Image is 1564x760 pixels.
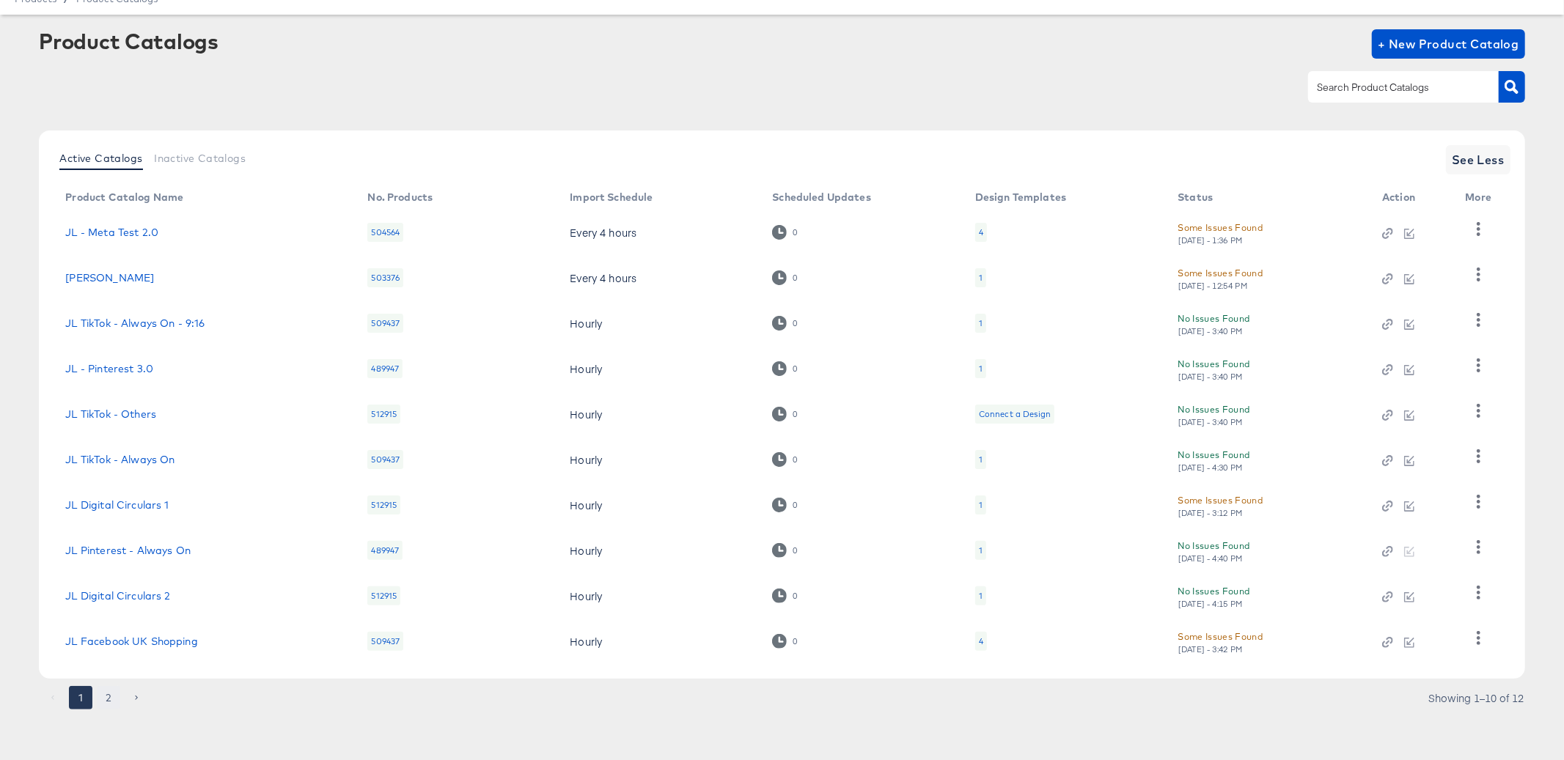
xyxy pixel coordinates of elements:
div: 0 [772,225,798,239]
button: page 1 [69,686,92,709]
span: + New Product Catalog [1378,34,1519,54]
td: Hourly [558,482,760,528]
div: 0 [793,591,798,601]
div: 0 [793,318,798,328]
div: [DATE] - 3:42 PM [1178,644,1244,654]
div: 509437 [367,314,403,333]
div: Some Issues Found [1178,220,1263,235]
td: Every 4 hours [558,210,760,255]
button: Some Issues Found[DATE] - 3:12 PM [1178,492,1263,518]
div: Some Issues Found [1178,492,1263,508]
div: 1 [979,272,983,284]
div: 0 [772,361,798,375]
button: Go to next page [125,686,148,709]
td: Hourly [558,391,760,437]
a: JL Pinterest - Always On [65,545,191,556]
div: 0 [772,634,798,648]
div: 1 [975,586,986,605]
div: [DATE] - 12:54 PM [1178,281,1248,291]
div: 1 [979,454,983,465]
div: 1 [975,495,986,514]
div: 1 [975,268,986,287]
button: Some Issues Found[DATE] - 1:36 PM [1178,220,1263,246]
div: Connect a Design [979,408,1051,420]
td: Hourly [558,300,760,346]
div: Scheduled Updates [772,191,871,203]
div: Some Issues Found [1178,265,1263,281]
a: [PERSON_NAME] [65,272,154,284]
div: 0 [793,454,798,465]
a: JL TikTok - Always On [65,454,175,465]
td: Hourly [558,437,760,482]
span: Active Catalogs [59,152,142,164]
a: JL Digital Circulars 1 [65,499,169,511]
div: 1 [979,590,983,602]
div: 0 [793,227,798,237]
div: 1 [979,499,983,511]
a: JL TikTok - Always On - 9:16 [65,317,205,329]
div: 1 [975,450,986,469]
div: 0 [772,498,798,512]
button: See Less [1446,145,1510,174]
a: JL - Meta Test 2.0 [65,226,158,238]
div: 0 [772,270,798,284]
td: Hourly [558,573,760,619]
div: 0 [772,407,798,421]
div: 1 [979,363,983,375]
div: 4 [975,632,987,651]
div: 1 [975,359,986,378]
span: Inactive Catalogs [154,152,246,164]
div: Product Catalog Name [65,191,183,203]
nav: pagination navigation [39,686,150,709]
a: JL Digital Circulars 2 [65,590,170,602]
td: Hourly [558,346,760,391]
button: Go to page 2 [97,686,120,709]
div: 489947 [367,541,403,560]
div: Some Issues Found [1178,629,1263,644]
td: Hourly [558,619,760,664]
span: See Less [1452,150,1505,170]
div: No. Products [367,191,433,203]
div: 489947 [367,359,403,378]
div: Showing 1–10 of 12 [1428,693,1525,703]
a: JL Facebook UK Shopping [65,635,197,647]
a: JL - Pinterest 3.0 [65,363,153,375]
div: Product Catalogs [39,29,218,53]
button: Some Issues Found[DATE] - 3:42 PM [1178,629,1263,654]
button: + New Product Catalog [1372,29,1525,59]
div: Import Schedule [570,191,653,203]
div: 1 [975,541,986,560]
div: 0 [793,545,798,556]
div: 512915 [367,495,400,514]
div: 0 [772,543,798,557]
td: Hourly [558,528,760,573]
button: Some Issues Found[DATE] - 12:54 PM [1178,265,1263,291]
div: 0 [793,364,798,374]
div: 4 [979,226,983,238]
td: Every 4 hours [558,255,760,300]
div: 4 [979,635,983,647]
div: 512915 [367,405,400,424]
a: JL TikTok - Others [65,408,156,420]
input: Search Product Catalogs [1314,79,1470,96]
div: 1 [979,317,983,329]
div: 0 [772,316,798,330]
div: 509437 [367,450,403,469]
div: 0 [793,273,798,283]
th: Action [1370,186,1453,210]
div: 4 [975,223,987,242]
div: 504564 [367,223,403,242]
div: 0 [772,589,798,602]
div: 503376 [367,268,403,287]
div: 512915 [367,586,400,605]
div: 1 [975,314,986,333]
div: 0 [772,452,798,466]
div: 0 [793,500,798,510]
div: 1 [979,545,983,556]
div: 509437 [367,632,403,651]
div: 0 [793,636,798,646]
div: Design Templates [975,191,1066,203]
div: [DATE] - 3:12 PM [1178,508,1244,518]
th: Status [1166,186,1370,210]
div: [DATE] - 1:36 PM [1178,235,1244,246]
